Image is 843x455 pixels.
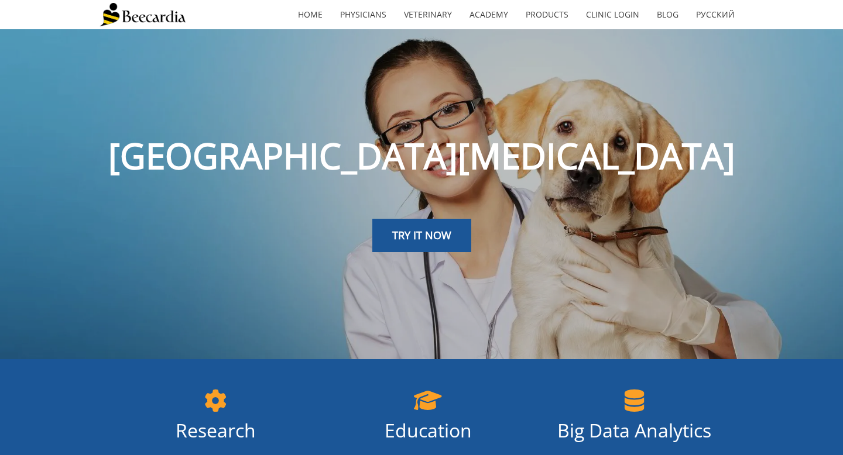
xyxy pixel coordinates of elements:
[385,418,472,443] span: Education
[331,1,395,28] a: Physicians
[517,1,577,28] a: Products
[392,228,451,242] span: TRY IT NOW
[372,219,471,253] a: TRY IT NOW
[648,1,687,28] a: Blog
[108,132,735,180] span: [GEOGRAPHIC_DATA][MEDICAL_DATA]
[461,1,517,28] a: Academy
[289,1,331,28] a: home
[395,1,461,28] a: Veterinary
[577,1,648,28] a: Clinic Login
[176,418,256,443] span: Research
[687,1,743,28] a: Русский
[557,418,711,443] span: Big Data Analytics
[100,3,186,26] img: Beecardia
